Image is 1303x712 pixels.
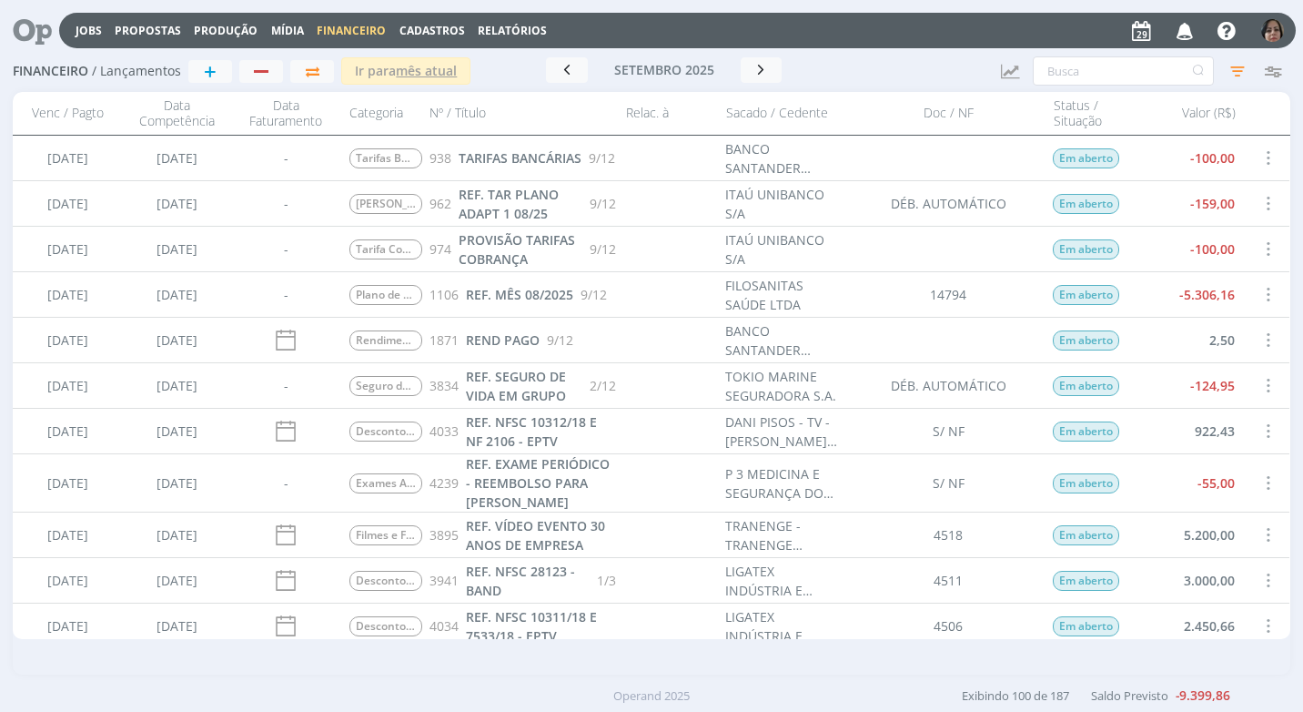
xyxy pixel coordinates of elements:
[726,185,844,223] div: ITAÚ UNIBANCO S/A
[591,194,617,213] span: 9/12
[1136,97,1245,129] div: Valor (R$)
[1136,513,1245,557] div: 5.200,00
[1054,571,1120,591] span: Em aberto
[429,194,451,213] span: 962
[726,562,844,600] div: LIGATEX INDÚSTRIA E COMÉRCIO DE ARGAMASSA LTDA
[231,272,340,317] div: -
[1054,473,1120,493] span: Em aberto
[1054,616,1120,636] span: Em aberto
[459,231,575,268] span: PROVISÃO TARIFAS COBRANÇA
[231,363,340,408] div: -
[466,331,540,349] span: REND PAGO
[472,24,552,38] button: Relatórios
[394,24,470,38] button: Cadastros
[854,558,1045,603] div: 4511
[591,376,617,395] span: 2/12
[1261,19,1284,42] img: 6
[459,148,581,168] a: TARIFAS BANCÁRIAS
[466,608,597,645] span: REF. NFSC 10311/18 E 7533/18 - EPTV
[349,148,422,168] span: Tarifas Bancárias
[429,106,486,121] span: Nº / Título
[13,363,122,408] div: [DATE]
[76,23,102,38] a: Jobs
[478,23,547,38] a: Relatórios
[589,148,615,168] span: 9/12
[726,276,844,314] div: FILOSANITAS SAÚDE LTDA
[13,558,122,603] div: [DATE]
[13,227,122,271] div: [DATE]
[1136,318,1245,362] div: 2,50
[854,97,1045,129] div: Doc / NF
[349,473,422,493] span: Exames Admissional / Demissional / Periódico
[188,60,232,83] button: +
[1136,409,1245,453] div: 922,43
[459,186,559,222] span: REF. TAR PLANO ADAPT 1 08/25
[231,97,340,129] div: Data Faturamento
[854,363,1045,408] div: DÉB. AUTOMÁTICO
[1136,363,1245,408] div: -124,95
[13,272,122,317] div: [DATE]
[231,181,340,226] div: -
[122,136,231,180] div: [DATE]
[13,409,122,453] div: [DATE]
[1054,239,1120,259] span: Em aberto
[122,604,231,648] div: [DATE]
[726,516,844,554] div: TRANENGE - TRANENGE CONSTRUÇÕES LTDA
[122,318,231,362] div: [DATE]
[466,607,616,646] a: REF. NFSC 10311/18 E 7533/18 - EPTV
[13,454,122,512] div: [DATE]
[591,239,617,259] span: 9/12
[349,331,422,351] span: Rendimento Aplicação
[122,409,231,453] div: [DATE]
[122,181,231,226] div: [DATE]
[1054,376,1120,396] span: Em aberto
[349,422,422,442] span: Desconto Padrão
[231,454,340,512] div: -
[115,23,181,38] a: Propostas
[581,285,607,304] span: 9/12
[231,136,340,180] div: -
[726,464,844,503] div: P 3 MEDICINA E SEGURANÇA DO TRABALHO LTDA
[962,687,1069,704] span: Exibindo 100 de 187
[1136,454,1245,512] div: -55,00
[13,64,88,79] span: Financeiro
[429,285,459,304] span: 1106
[1136,604,1245,648] div: 2.450,66
[1136,558,1245,603] div: 3.000,00
[466,413,597,450] span: REF. NFSC 10312/18 E NF 2106 - EPTV
[349,376,422,396] span: Seguro de Vida
[1136,272,1245,317] div: -5.306,16
[466,454,616,512] a: REF. EXAME PERIÓDICO - REEMBOLSO PARA [PERSON_NAME]
[466,516,616,554] a: REF. VÍDEO EVENTO 30 ANOS DE EMPRESA
[459,230,582,269] a: PROVISÃO TARIFAS COBRANÇA
[1054,285,1120,305] span: Em aberto
[122,454,231,512] div: [DATE]
[1260,15,1285,46] button: 6
[13,513,122,557] div: [DATE]
[122,513,231,557] div: [DATE]
[204,60,217,82] span: +
[429,331,459,350] span: 1871
[122,558,231,603] div: [DATE]
[1054,194,1120,214] span: Em aberto
[466,517,605,554] span: REF. VÍDEO EVENTO 30 ANOS DE EMPRESA
[466,455,610,511] span: REF. EXAME PERIÓDICO - REEMBOLSO PARA [PERSON_NAME]
[466,563,575,599] span: REF. NFSC 28123 - BAND
[122,227,231,271] div: [DATE]
[1054,331,1120,351] span: Em aberto
[854,604,1045,648] div: 4506
[122,363,231,408] div: [DATE]
[429,422,459,441] span: 4033
[349,571,422,591] span: Desconto Padrão
[13,181,122,226] div: [DATE]
[341,57,470,85] button: Ir paramês atual
[854,454,1045,512] div: S/ NF
[188,24,263,38] button: Produção
[459,185,582,223] a: REF. TAR PLANO ADAPT 1 08/25
[466,412,616,451] a: REF. NFSC 10312/18 E NF 2106 - EPTV
[349,285,422,305] span: Plano de Saúde
[726,139,844,178] div: BANCO SANTANDER BRASIL S.A.
[1136,136,1245,180] div: -100,00
[854,409,1045,453] div: S/ NF
[1054,148,1120,168] span: Em aberto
